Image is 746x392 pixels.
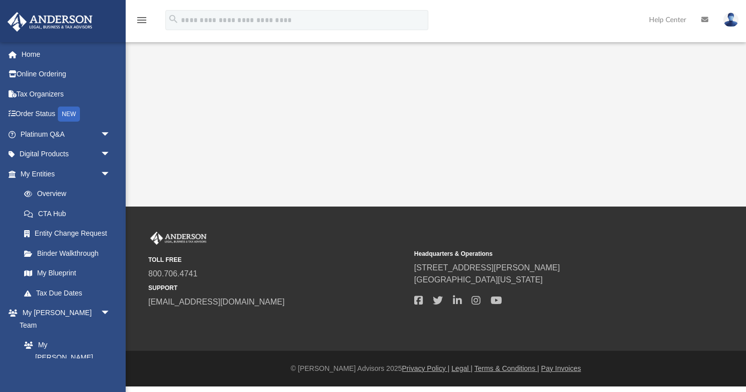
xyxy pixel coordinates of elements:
[451,364,473,372] a: Legal |
[168,14,179,25] i: search
[14,204,126,224] a: CTA Hub
[136,14,148,26] i: menu
[14,243,126,263] a: Binder Walkthrough
[414,263,560,272] a: [STREET_ADDRESS][PERSON_NAME]
[541,364,581,372] a: Pay Invoices
[7,144,126,164] a: Digital Productsarrow_drop_down
[148,232,209,245] img: Anderson Advisors Platinum Portal
[136,19,148,26] a: menu
[14,224,126,244] a: Entity Change Request
[7,124,126,144] a: Platinum Q&Aarrow_drop_down
[14,263,121,283] a: My Blueprint
[148,269,198,278] a: 800.706.4741
[475,364,539,372] a: Terms & Conditions |
[414,249,673,258] small: Headquarters & Operations
[14,335,116,380] a: My [PERSON_NAME] Team
[7,84,126,104] a: Tax Organizers
[7,104,126,125] a: Order StatusNEW
[7,303,121,335] a: My [PERSON_NAME] Teamarrow_drop_down
[148,298,285,306] a: [EMAIL_ADDRESS][DOMAIN_NAME]
[101,124,121,145] span: arrow_drop_down
[414,275,543,284] a: [GEOGRAPHIC_DATA][US_STATE]
[7,64,126,84] a: Online Ordering
[58,107,80,122] div: NEW
[7,44,126,64] a: Home
[148,255,407,264] small: TOLL FREE
[101,164,121,184] span: arrow_drop_down
[5,12,96,32] img: Anderson Advisors Platinum Portal
[101,144,121,165] span: arrow_drop_down
[7,164,126,184] a: My Entitiesarrow_drop_down
[14,184,126,204] a: Overview
[126,363,746,374] div: © [PERSON_NAME] Advisors 2025
[101,303,121,324] span: arrow_drop_down
[402,364,450,372] a: Privacy Policy |
[14,283,126,303] a: Tax Due Dates
[148,283,407,292] small: SUPPORT
[723,13,738,27] img: User Pic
